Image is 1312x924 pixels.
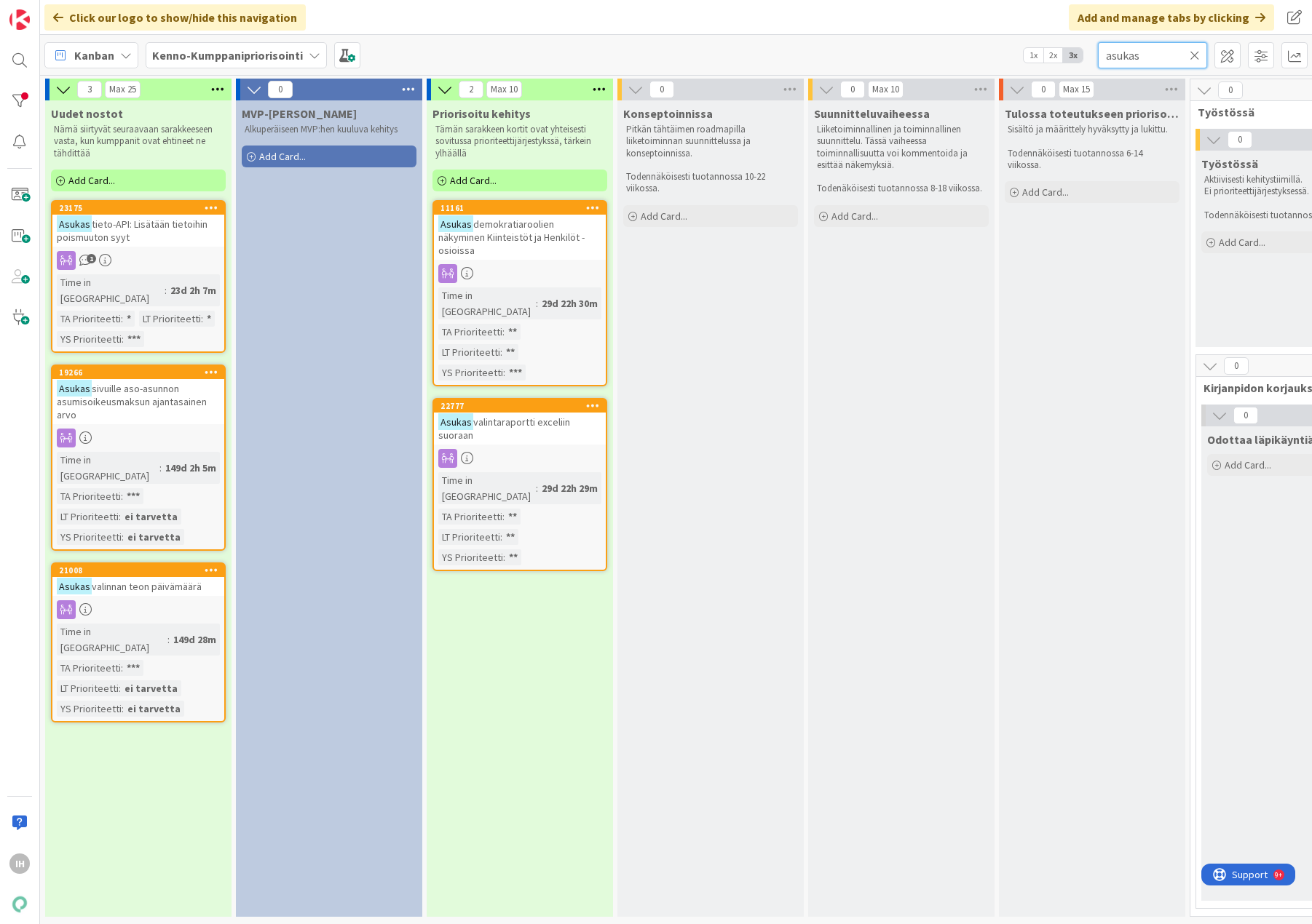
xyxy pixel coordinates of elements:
div: Time in [GEOGRAPHIC_DATA] [438,287,536,319]
span: MVP-Kehitys [242,106,357,121]
div: 22777Asukasvalintaraportti exceliin suoraan [434,399,606,445]
div: 11161 [440,203,606,213]
span: Suunnitteluvaiheessa [814,106,930,121]
span: : [122,529,124,545]
div: 21008 [59,565,224,575]
div: 11161 [434,202,606,215]
span: 0 [1228,131,1252,148]
span: 2 [459,81,483,98]
div: TA Prioriteetti [438,324,502,340]
div: 22777 [434,399,606,413]
span: : [503,549,505,565]
span: : [503,365,505,381]
span: 3x [1063,48,1083,63]
div: 23d 2h 7m [167,282,220,298]
mark: Asukas [438,413,473,430]
span: : [167,632,170,648]
div: 19266 [52,366,224,379]
div: 9+ [74,6,81,17]
div: YS Prioriteetti [438,365,503,381]
div: LT Prioriteetti [139,311,201,327]
span: Työstössä [1201,156,1258,171]
div: 23175 [52,202,224,215]
div: Max 10 [491,86,518,93]
div: 29d 22h 30m [538,295,601,311]
p: Nämä siirtyvät seuraavaan sarakkeeseen vasta, kun kumppanit ovat ehtineet ne tähdittää [54,124,223,159]
div: 19266 [59,367,224,378]
span: Add Card... [1219,236,1265,249]
span: : [536,480,538,496]
span: Add Card... [831,210,878,223]
div: Time in [GEOGRAPHIC_DATA] [438,472,536,504]
span: Priorisoitu kehitys [432,106,531,121]
span: Kanban [74,47,114,64]
span: Add Card... [1022,186,1069,199]
div: TA Prioriteetti [438,509,502,525]
span: : [201,311,203,327]
div: Time in [GEOGRAPHIC_DATA] [57,452,159,484]
mark: Asukas [57,380,92,397]
span: : [122,701,124,717]
div: LT Prioriteetti [57,509,119,525]
input: Quick Filter... [1098,42,1207,68]
span: Tulossa toteutukseen priorisoituna [1005,106,1179,121]
div: ei tarvetta [121,680,181,696]
div: LT Prioriteetti [438,529,500,545]
span: valinnan teon päivämäärä [92,580,202,593]
span: : [159,460,162,476]
span: 0 [649,81,674,98]
div: 11161Asukasdemokratiaroolien näkyminen Kiinteistöt ja Henkilöt -osioissa [434,202,606,260]
div: YS Prioriteetti [438,549,503,565]
div: 149d 28m [170,632,220,648]
div: TA Prioriteetti [57,488,121,504]
span: 0 [1031,81,1056,98]
span: Add Card... [1225,458,1271,471]
span: Uudet nostot [51,106,123,121]
span: : [121,660,123,676]
span: tieto-API: Lisätään tietoihin poismuuton syyt [57,218,208,244]
span: Add Card... [641,210,687,223]
span: 3 [77,81,102,98]
p: Sisältö ja määrittely hyväksytty ja lukittu. [1008,124,1177,135]
div: 149d 2h 5m [162,460,220,476]
div: TA Prioriteetti [57,660,121,676]
div: 23175Asukastieto-API: Lisätään tietoihin poismuuton syyt [52,202,224,247]
span: : [122,331,124,347]
span: : [502,509,505,525]
div: TA Prioriteetti [57,311,121,327]
div: YS Prioriteetti [57,529,122,545]
img: avatar [9,894,30,915]
div: Max 10 [872,86,899,93]
p: Pitkän tähtäimen roadmapilla liiketoiminnan suunnittelussa ja konseptoinnissa. [626,124,795,159]
img: Visit kanbanzone.com [9,9,30,30]
span: Add Card... [450,174,497,187]
div: 21008Asukasvalinnan teon päivämäärä [52,564,224,596]
div: 22777 [440,401,606,411]
span: 0 [1218,81,1243,99]
span: : [119,680,121,696]
mark: Asukas [57,578,92,594]
div: IH [9,853,30,874]
span: Support [31,2,66,20]
span: : [119,509,121,525]
div: Max 15 [1063,86,1090,93]
span: 0 [268,81,293,98]
div: ei tarvetta [124,529,184,545]
p: Alkuperäiseen MVP:hen kuuluva kehitys [245,124,414,135]
span: : [165,282,167,298]
div: 21008 [52,564,224,577]
span: 0 [840,81,865,98]
div: Time in [GEOGRAPHIC_DATA] [57,624,167,656]
div: 19266Asukassivuille aso-asunnon asumisoikeusmaksun ajantasainen arvo [52,366,224,424]
span: valintaraportti exceliin suoraan [438,415,570,442]
span: : [500,529,502,545]
div: 29d 22h 29m [538,480,601,496]
span: : [121,311,123,327]
span: : [536,295,538,311]
div: 23175 [59,203,224,213]
div: YS Prioriteetti [57,331,122,347]
p: Todenäköisesti tuotannossa 8-18 viikossa. [817,183,986,194]
div: Add and manage tabs by clicking [1069,4,1274,31]
span: : [121,488,123,504]
div: Time in [GEOGRAPHIC_DATA] [57,274,165,306]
